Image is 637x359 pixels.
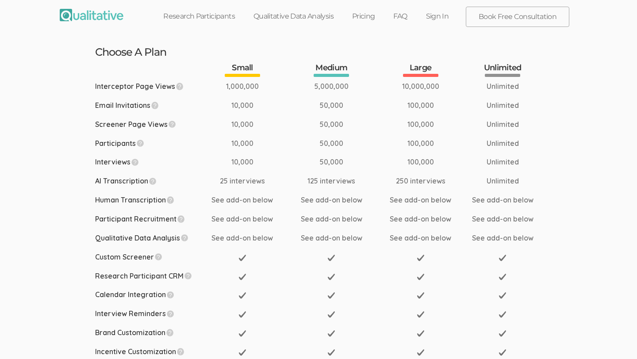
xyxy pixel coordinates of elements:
[154,7,244,26] a: Research Participants
[294,172,383,191] td: 125 interviews
[383,96,472,115] td: 100,000
[472,191,533,210] td: See add-on below
[383,115,472,134] td: 100,000
[417,349,424,356] img: check.16x16.gray.svg
[417,311,424,318] img: check.16x16.gray.svg
[95,210,204,229] td: Participant Recruitment
[499,292,506,299] img: check.16x16.gray.svg
[343,7,384,26] a: Pricing
[167,196,174,203] img: question.svg
[95,77,204,96] td: Interceptor Page Views
[328,330,335,337] img: check.16x16.gray.svg
[204,153,293,172] td: 10,000
[499,254,506,261] img: check.16x16.gray.svg
[95,115,204,134] td: Screener Page Views
[294,62,383,77] th: Medium
[294,229,383,248] td: See add-on below
[184,272,192,279] img: question.svg
[151,101,159,109] img: question.svg
[239,292,246,299] img: check.16x16.gray.svg
[95,134,204,153] td: Participants
[472,134,533,153] td: Unlimited
[328,292,335,299] img: check.16x16.gray.svg
[383,229,472,248] td: See add-on below
[294,115,383,134] td: 50,000
[244,7,343,26] a: Qualitative Data Analysis
[95,267,204,286] td: Research Participant CRM
[204,229,293,248] td: See add-on below
[472,77,533,96] td: Unlimited
[60,9,123,21] img: Qualitative
[167,310,174,317] img: question.svg
[176,82,184,90] img: question.svg
[417,254,424,261] img: check.16x16.gray.svg
[95,172,204,191] td: AI Transcription
[499,330,506,337] img: check.16x16.gray.svg
[95,248,204,267] td: Custom Screener
[95,304,204,323] td: Interview Reminders
[167,291,174,298] img: question.svg
[95,285,204,304] td: Calendar Integration
[149,177,157,185] img: question.svg
[499,349,506,356] img: check.16x16.gray.svg
[294,96,383,115] td: 50,000
[181,234,188,241] img: question.svg
[466,7,569,27] a: Book Free Consultation
[177,348,184,355] img: question.svg
[383,172,472,191] td: 250 interviews
[472,153,533,172] td: Unlimited
[131,158,139,166] img: question.svg
[166,328,174,336] img: question.svg
[383,134,472,153] td: 100,000
[95,191,204,210] td: Human Transcription
[294,134,383,153] td: 50,000
[417,273,424,280] img: check.16x16.gray.svg
[95,96,204,115] td: Email Invitations
[204,115,293,134] td: 10,000
[294,210,383,229] td: See add-on below
[328,311,335,318] img: check.16x16.gray.svg
[239,311,246,318] img: check.16x16.gray.svg
[204,96,293,115] td: 10,000
[204,77,293,96] td: 1,000,000
[177,215,185,222] img: question.svg
[472,115,533,134] td: Unlimited
[294,191,383,210] td: See add-on below
[383,153,472,172] td: 100,000
[472,229,533,248] td: See add-on below
[294,153,383,172] td: 50,000
[383,77,472,96] td: 10,000,000
[169,120,176,128] img: question.svg
[155,253,162,260] img: question.svg
[328,254,335,261] img: check.16x16.gray.svg
[472,172,533,191] td: Unlimited
[499,273,506,280] img: check.16x16.gray.svg
[95,46,542,58] h3: Choose A Plan
[204,62,293,77] th: Small
[472,96,533,115] td: Unlimited
[328,349,335,356] img: check.16x16.gray.svg
[239,349,246,356] img: check.16x16.gray.svg
[294,77,383,96] td: 5,000,000
[417,330,424,337] img: check.16x16.gray.svg
[204,191,293,210] td: See add-on below
[384,7,416,26] a: FAQ
[472,210,533,229] td: See add-on below
[95,323,204,342] td: Brand Customization
[137,139,144,147] img: question.svg
[472,62,533,77] th: Unlimited
[239,273,246,280] img: check.16x16.gray.svg
[383,62,472,77] th: Large
[95,229,204,248] td: Qualitative Data Analysis
[204,210,293,229] td: See add-on below
[204,134,293,153] td: 10,000
[383,191,472,210] td: See add-on below
[239,330,246,337] img: check.16x16.gray.svg
[417,292,424,299] img: check.16x16.gray.svg
[328,273,335,280] img: check.16x16.gray.svg
[239,254,246,261] img: check.16x16.gray.svg
[383,210,472,229] td: See add-on below
[204,172,293,191] td: 25 interviews
[499,311,506,318] img: check.16x16.gray.svg
[417,7,458,26] a: Sign In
